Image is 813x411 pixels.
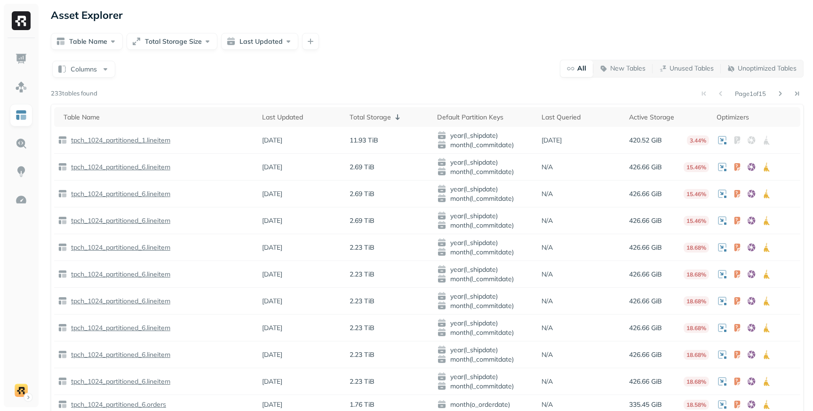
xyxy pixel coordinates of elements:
[58,350,67,359] img: table
[350,270,375,279] p: 2.23 TiB
[262,190,282,198] p: [DATE]
[437,372,534,381] span: year(l_shipdate)
[437,158,534,167] span: year(l_shipdate)
[262,216,282,225] p: [DATE]
[15,137,27,150] img: Query Explorer
[684,269,709,279] p: 18.68%
[735,89,766,98] p: Page 1 of 15
[717,113,797,122] div: Optimizers
[684,216,709,226] p: 15.46%
[221,33,298,50] button: Last Updated
[69,377,170,386] p: tpch_1024_partitioned_6.lineitem
[684,296,709,306] p: 18.68%
[262,113,342,122] div: Last Updated
[67,324,170,332] a: tpch_1024_partitioned_6.lineitem
[542,243,553,252] p: N/A
[684,350,709,360] p: 18.68%
[542,136,562,145] p: [DATE]
[437,400,534,409] span: month(o_orderdate)
[437,318,534,328] span: year(l_shipdate)
[542,400,553,409] p: N/A
[684,377,709,387] p: 18.68%
[69,297,170,306] p: tpch_1024_partitioned_6.lineitem
[15,109,27,121] img: Asset Explorer
[542,377,553,386] p: N/A
[58,162,67,172] img: table
[629,297,662,306] p: 426.66 GiB
[684,323,709,333] p: 18.68%
[738,64,797,73] p: Unoptimized Tables
[542,113,622,122] div: Last Queried
[629,113,709,122] div: Active Storage
[262,350,282,359] p: [DATE]
[437,131,534,140] span: year(l_shipdate)
[67,216,170,225] a: tpch_1024_partitioned_6.lineitem
[262,270,282,279] p: [DATE]
[542,297,553,306] p: N/A
[350,190,375,198] p: 2.69 TiB
[437,355,534,364] span: month(l_commitdate)
[350,163,375,172] p: 2.69 TiB
[67,190,170,198] a: tpch_1024_partitioned_6.lineitem
[542,216,553,225] p: N/A
[69,350,170,359] p: tpch_1024_partitioned_6.lineitem
[58,269,67,279] img: table
[350,136,378,145] p: 11.93 TiB
[15,194,27,206] img: Optimization
[64,113,255,122] div: Table Name
[58,243,67,252] img: table
[437,113,534,122] div: Default Partition Keys
[67,377,170,386] a: tpch_1024_partitioned_6.lineitem
[350,350,375,359] p: 2.23 TiB
[58,296,67,306] img: table
[437,184,534,194] span: year(l_shipdate)
[629,350,662,359] p: 426.66 GiB
[58,189,67,198] img: table
[350,243,375,252] p: 2.23 TiB
[127,33,217,50] button: Total Storage Size
[69,400,166,409] p: tpch_1024_partitioned_6.orders
[12,11,31,30] img: Ryft
[15,166,27,178] img: Insights
[15,81,27,93] img: Assets
[684,243,709,253] p: 18.68%
[670,64,714,73] p: Unused Tables
[684,162,709,172] p: 15.46%
[67,270,170,279] a: tpch_1024_partitioned_6.lineitem
[542,324,553,332] p: N/A
[67,163,170,172] a: tpch_1024_partitioned_6.lineitem
[350,297,375,306] p: 2.23 TiB
[69,136,170,145] p: tpch_1024_partitioned_1.lineitem
[15,53,27,65] img: Dashboard
[51,89,97,98] p: 233 tables found
[262,136,282,145] p: [DATE]
[437,194,534,203] span: month(l_commitdate)
[69,163,170,172] p: tpch_1024_partitioned_6.lineitem
[437,221,534,230] span: month(l_commitdate)
[437,211,534,221] span: year(l_shipdate)
[69,190,170,198] p: tpch_1024_partitioned_6.lineitem
[629,163,662,172] p: 426.66 GiB
[437,328,534,337] span: month(l_commitdate)
[69,243,170,252] p: tpch_1024_partitioned_6.lineitem
[350,324,375,332] p: 2.23 TiB
[437,167,534,176] span: month(l_commitdate)
[437,140,534,150] span: month(l_commitdate)
[67,136,170,145] a: tpch_1024_partitioned_1.lineitem
[437,301,534,310] span: month(l_commitdate)
[262,377,282,386] p: [DATE]
[51,8,123,22] p: Asset Explorer
[629,324,662,332] p: 426.66 GiB
[577,64,586,73] p: All
[542,350,553,359] p: N/A
[67,350,170,359] a: tpch_1024_partitioned_6.lineitem
[58,135,67,145] img: table
[684,189,709,199] p: 15.46%
[437,238,534,247] span: year(l_shipdate)
[262,400,282,409] p: [DATE]
[629,377,662,386] p: 426.66 GiB
[437,381,534,391] span: month(l_commitdate)
[542,163,553,172] p: N/A
[542,270,553,279] p: N/A
[542,190,553,198] p: N/A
